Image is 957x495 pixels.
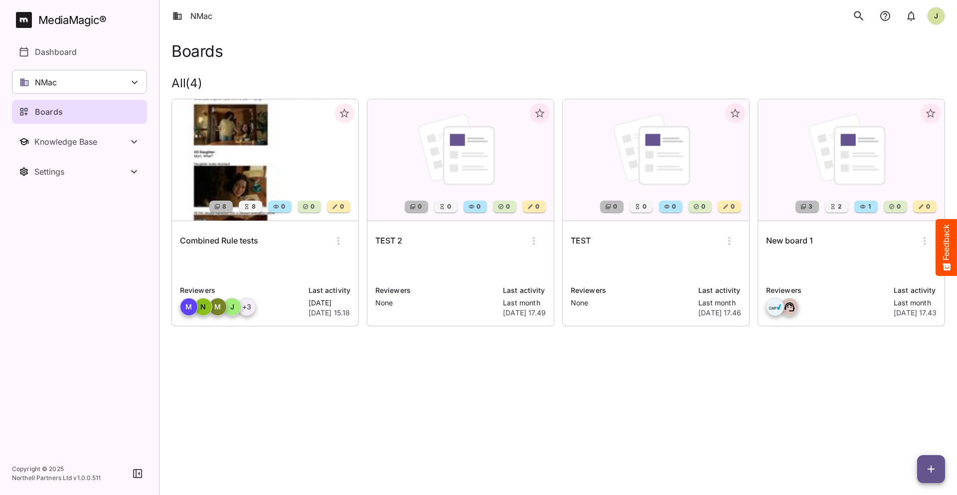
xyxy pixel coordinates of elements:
span: 0 [700,202,705,212]
a: Boards [12,100,147,124]
div: J [927,7,945,25]
span: 0 [671,202,676,212]
span: 0 [505,202,510,212]
h6: Combined Rule tests [180,235,258,247]
a: MediaMagic® [16,12,147,28]
p: Last activity [503,285,546,296]
img: New board 1 [758,99,945,221]
span: 0 [339,202,344,212]
p: Northell Partners Ltd v 1.0.0.511 [12,474,101,483]
nav: Settings [12,160,147,184]
button: Toggle Settings [12,160,147,184]
span: 0 [896,202,901,212]
span: 0 [280,202,285,212]
p: Dashboard [35,46,77,58]
p: [DATE] [309,298,350,308]
p: NMac [35,76,57,88]
p: Reviewers [375,285,497,296]
p: [DATE] 17.43 [894,308,937,318]
span: 3 [807,202,812,212]
p: Last month [503,298,546,308]
button: notifications [875,5,895,26]
img: TEST 2 [367,99,554,221]
p: [DATE] 17.46 [698,308,741,318]
p: Reviewers [766,285,888,296]
p: Last month [698,298,741,308]
p: Last activity [894,285,937,296]
span: 0 [730,202,735,212]
a: Dashboard [12,40,147,64]
h2: All ( 4 ) [171,76,945,91]
span: 0 [925,202,930,212]
nav: Knowledge Base [12,130,147,154]
span: 1 [867,202,871,212]
button: notifications [901,5,921,26]
div: Knowledge Base [34,137,128,147]
p: None [375,298,497,308]
span: 0 [310,202,315,212]
h6: New board 1 [766,235,813,247]
h6: TEST [571,235,591,247]
span: 8 [251,202,256,212]
span: 0 [641,202,646,212]
div: M [180,298,198,316]
p: Reviewers [571,285,692,296]
p: [DATE] 17.49 [503,308,546,318]
div: J [223,298,241,316]
h1: Boards [171,42,223,60]
span: 0 [417,202,422,212]
h6: TEST 2 [375,235,402,247]
img: Combined Rule tests [172,99,358,221]
p: Copyright © 2025 [12,465,101,474]
p: Boards [35,106,63,118]
p: None [571,298,692,308]
button: Toggle Knowledge Base [12,130,147,154]
span: 2 [837,202,842,212]
p: Last activity [698,285,741,296]
p: [DATE] 15.18 [309,308,350,318]
div: N [194,298,212,316]
p: Last month [894,298,937,308]
p: Reviewers [180,285,303,296]
div: + 3 [238,298,256,316]
span: 0 [612,202,617,212]
p: Last activity [309,285,350,296]
span: 0 [534,202,539,212]
button: Feedback [936,219,957,276]
span: 8 [221,202,226,212]
span: 0 [476,202,480,212]
span: 0 [446,202,451,212]
img: TEST [563,99,749,221]
div: Settings [34,167,128,177]
div: M [209,298,227,316]
button: search [848,5,869,26]
div: MediaMagic ® [38,12,107,28]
